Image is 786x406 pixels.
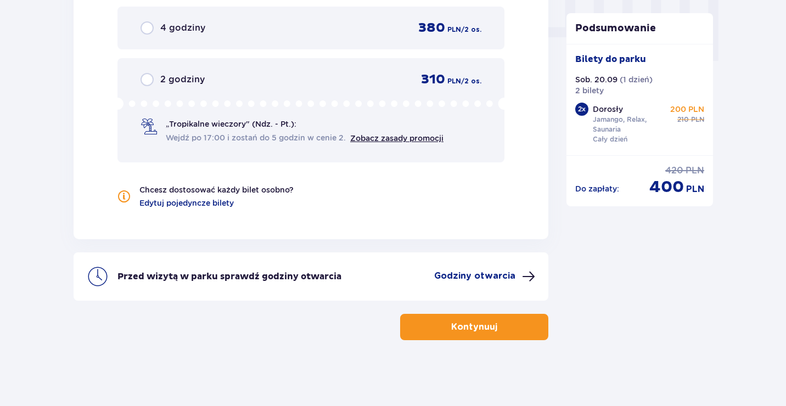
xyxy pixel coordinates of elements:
div: 2 x [575,103,588,116]
p: Kontynuuj [451,321,497,333]
p: Chcesz dostosować każdy bilet osobno? [139,184,294,195]
p: PLN [686,183,704,195]
p: Dorosły [593,104,623,115]
p: 310 [421,71,445,88]
p: / 2 os. [461,76,481,86]
p: PLN [691,115,704,125]
p: 200 PLN [670,104,704,115]
p: Bilety do parku [575,53,646,65]
p: 420 [665,165,683,177]
p: PLN [447,76,461,86]
p: Do zapłaty : [575,183,619,194]
p: 2 bilety [575,85,604,96]
p: 210 [677,115,689,125]
p: Cały dzień [593,134,627,144]
button: Godziny otwarcia [434,270,535,283]
p: 2 godziny [160,74,205,86]
a: Zobacz zasady promocji [350,134,443,143]
p: 380 [418,20,445,36]
p: Podsumowanie [566,22,714,35]
img: clock icon [87,266,109,287]
p: „Tropikalne wieczory" (Ndz. - Pt.): [166,119,296,129]
a: Edytuj pojedyncze bilety [139,198,234,208]
p: PLN [686,165,704,177]
span: Wejdź po 17:00 i zostań do 5 godzin w cenie 2. [166,132,346,143]
p: 4 godziny [160,22,205,34]
p: Przed wizytą w parku sprawdź godziny otwarcia [117,270,341,283]
p: ( 1 dzień ) [620,74,653,85]
p: 400 [649,177,684,198]
p: Sob. 20.09 [575,74,617,85]
p: PLN [447,25,461,35]
p: / 2 os. [461,25,481,35]
p: Jamango, Relax, Saunaria [593,115,669,134]
button: Kontynuuj [400,314,548,340]
p: Godziny otwarcia [434,270,515,282]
